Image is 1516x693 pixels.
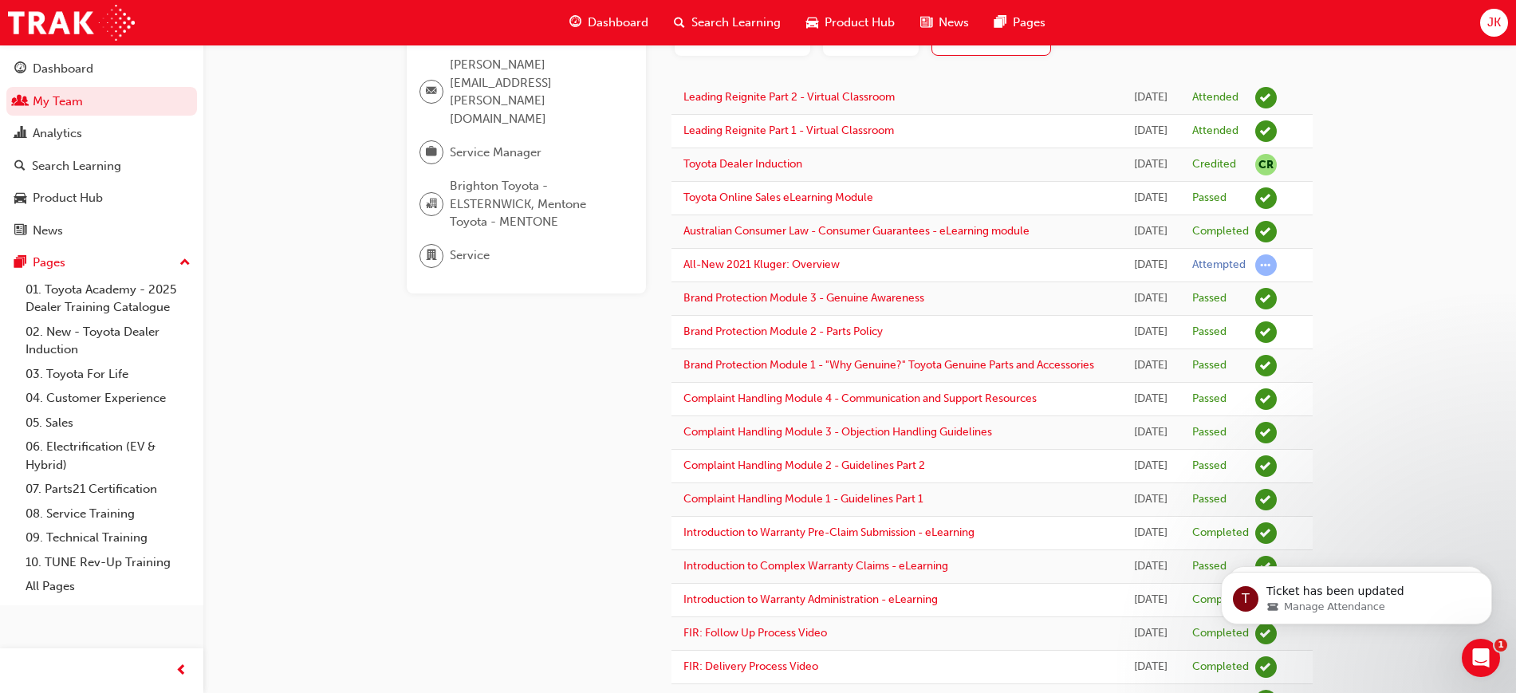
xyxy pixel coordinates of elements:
[982,6,1058,39] a: pages-iconPages
[19,386,197,411] a: 04. Customer Experience
[1255,656,1277,678] span: learningRecordVerb_COMPLETE-icon
[1134,222,1168,241] div: Thu Aug 15 2024 08:55:54 GMT+1000 (Australian Eastern Standard Time)
[1192,626,1249,641] div: Completed
[569,13,581,33] span: guage-icon
[1192,258,1246,273] div: Attempted
[1255,455,1277,477] span: learningRecordVerb_PASS-icon
[939,14,969,32] span: News
[908,6,982,39] a: news-iconNews
[19,435,197,477] a: 06. Electrification (EV & Hybrid)
[179,253,191,274] span: up-icon
[1134,457,1168,475] div: Wed Aug 07 2024 11:00:15 GMT+1000 (Australian Eastern Standard Time)
[14,62,26,77] span: guage-icon
[19,550,197,575] a: 10. TUNE Rev-Up Training
[557,6,661,39] a: guage-iconDashboard
[588,14,648,32] span: Dashboard
[1134,624,1168,643] div: Wed Aug 07 2024 09:44:35 GMT+1000 (Australian Eastern Standard Time)
[1192,358,1227,373] div: Passed
[6,87,197,116] a: My Team
[19,477,197,502] a: 07. Parts21 Certification
[1192,124,1238,139] div: Attended
[683,325,883,338] a: Brand Protection Module 2 - Parts Policy
[1192,392,1227,407] div: Passed
[426,194,437,215] span: organisation-icon
[6,183,197,213] a: Product Hub
[33,189,103,207] div: Product Hub
[1134,658,1168,676] div: Wed Aug 07 2024 09:41:44 GMT+1000 (Australian Eastern Standard Time)
[683,526,975,539] a: Introduction to Warranty Pre-Claim Submission - eLearning
[426,81,437,102] span: email-icon
[1192,325,1227,340] div: Passed
[1255,388,1277,410] span: learningRecordVerb_PASS-icon
[1134,89,1168,107] div: Tue Aug 12 2025 10:30:00 GMT+1000 (Australian Eastern Standard Time)
[1192,191,1227,206] div: Passed
[1255,522,1277,544] span: learningRecordVerb_COMPLETE-icon
[683,593,938,606] a: Introduction to Warranty Administration - eLearning
[6,248,197,278] button: Pages
[661,6,793,39] a: search-iconSearch Learning
[19,362,197,387] a: 03. Toyota For Life
[1134,524,1168,542] div: Wed Aug 07 2024 10:51:42 GMT+1000 (Australian Eastern Standard Time)
[1192,660,1249,675] div: Completed
[19,574,197,599] a: All Pages
[1192,526,1249,541] div: Completed
[1134,490,1168,509] div: Wed Aug 07 2024 10:55:45 GMT+1000 (Australian Eastern Standard Time)
[1192,90,1238,105] div: Attended
[1192,157,1236,172] div: Credited
[1192,425,1227,440] div: Passed
[1192,224,1249,239] div: Completed
[683,291,924,305] a: Brand Protection Module 3 - Genuine Awareness
[1192,559,1227,574] div: Passed
[450,246,490,265] span: Service
[674,13,685,33] span: search-icon
[683,660,818,673] a: FIR: Delivery Process Video
[1134,591,1168,609] div: Wed Aug 07 2024 10:17:25 GMT+1000 (Australian Eastern Standard Time)
[691,14,781,32] span: Search Learning
[6,152,197,181] a: Search Learning
[19,411,197,435] a: 05. Sales
[19,526,197,550] a: 09. Technical Training
[1255,154,1277,175] span: null-icon
[1255,187,1277,209] span: learningRecordVerb_PASS-icon
[994,13,1006,33] span: pages-icon
[1494,639,1507,652] span: 1
[1134,323,1168,341] div: Wed Aug 07 2024 11:48:51 GMT+1000 (Australian Eastern Standard Time)
[683,224,1030,238] a: Australian Consumer Law - Consumer Guarantees - eLearning module
[683,124,894,137] a: Leading Reignite Part 1 - Virtual Classroom
[14,95,26,109] span: people-icon
[683,459,925,472] a: Complaint Handling Module 2 - Guidelines Part 2
[1255,288,1277,309] span: learningRecordVerb_PASS-icon
[14,127,26,141] span: chart-icon
[1462,639,1500,677] iframe: Intercom live chat
[825,14,895,32] span: Product Hub
[683,559,948,573] a: Introduction to Complex Warranty Claims - eLearning
[426,142,437,163] span: briefcase-icon
[683,157,802,171] a: Toyota Dealer Induction
[1134,256,1168,274] div: Thu Aug 15 2024 08:28:29 GMT+1000 (Australian Eastern Standard Time)
[683,626,827,640] a: FIR: Follow Up Process Video
[1480,9,1508,37] button: JK
[450,177,620,231] span: Brighton Toyota - ELSTERNWICK, Mentone Toyota - MENTONE
[14,191,26,206] span: car-icon
[1192,492,1227,507] div: Passed
[683,90,895,104] a: Leading Reignite Part 2 - Virtual Classroom
[19,320,197,362] a: 02. New - Toyota Dealer Induction
[1255,87,1277,108] span: learningRecordVerb_ATTEND-icon
[19,278,197,320] a: 01. Toyota Academy - 2025 Dealer Training Catalogue
[1134,356,1168,375] div: Wed Aug 07 2024 11:41:12 GMT+1000 (Australian Eastern Standard Time)
[33,60,93,78] div: Dashboard
[6,216,197,246] a: News
[1255,355,1277,376] span: learningRecordVerb_PASS-icon
[33,254,65,272] div: Pages
[1134,189,1168,207] div: Thu Aug 15 2024 09:22:35 GMT+1000 (Australian Eastern Standard Time)
[8,5,135,41] img: Trak
[19,502,197,526] a: 08. Service Training
[6,51,197,248] button: DashboardMy TeamAnalyticsSearch LearningProduct HubNews
[1255,321,1277,343] span: learningRecordVerb_PASS-icon
[1192,593,1249,608] div: Completed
